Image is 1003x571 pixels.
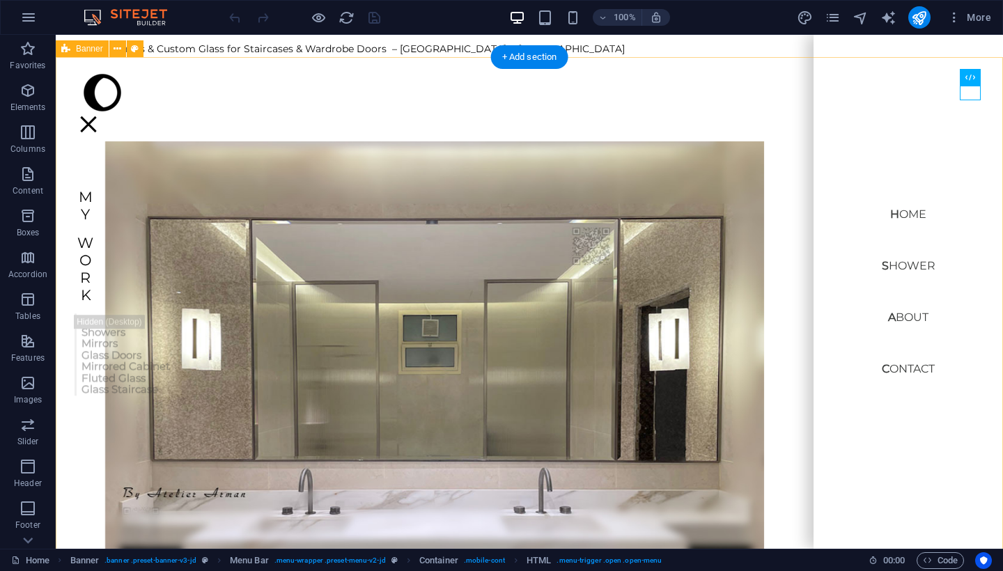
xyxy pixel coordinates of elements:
div: + Add section [491,45,568,69]
span: Click to select. Double-click to edit [70,552,100,569]
span: . banner .preset-banner-v3-jd [104,552,196,569]
button: Click here to leave preview mode and continue editing [310,9,327,26]
button: pages [825,9,841,26]
h6: 100% [614,9,636,26]
p: Header [14,478,42,489]
h6: Session time [869,552,905,569]
button: Code [917,552,964,569]
i: Publish [911,10,927,26]
span: . menu-trigger .open .open-menu [557,552,662,569]
span: Code [923,552,958,569]
p: Accordion [8,269,47,280]
p: Tables [15,311,40,322]
p: Features [11,352,45,363]
button: design [797,9,814,26]
img: Editor Logo [80,9,185,26]
button: reload [338,9,355,26]
span: More [947,10,991,24]
button: 100% [593,9,642,26]
span: . mobile-cont [464,552,505,569]
i: On resize automatically adjust zoom level to fit chosen device. [650,11,662,24]
i: Reload page [339,10,355,26]
button: text_generator [880,9,897,26]
nav: breadcrumb [70,552,662,569]
i: This element is a customizable preset [391,556,398,564]
button: More [942,6,997,29]
i: This element is a customizable preset [202,556,208,564]
span: Banner [76,45,103,53]
i: Navigator [853,10,869,26]
p: Elements [10,102,46,113]
button: Usercentrics [975,552,992,569]
span: Click to select. Double-click to edit [230,552,269,569]
p: Images [14,394,42,405]
p: Boxes [17,227,40,238]
span: . menu-wrapper .preset-menu-v2-jd [274,552,386,569]
p: Content [13,185,43,196]
span: 00 00 [883,552,905,569]
p: Footer [15,519,40,531]
i: Design (Ctrl+Alt+Y) [797,10,813,26]
button: publish [908,6,931,29]
p: Slider [17,436,39,447]
a: Click to cancel selection. Double-click to open Pages [11,552,49,569]
span: Click to select. Double-click to edit [527,552,551,569]
button: navigator [853,9,869,26]
p: Columns [10,143,45,155]
p: Favorites [10,60,45,71]
span: : [893,555,895,565]
i: AI Writer [880,10,896,26]
i: Pages (Ctrl+Alt+S) [825,10,841,26]
span: Click to select. Double-click to edit [419,552,458,569]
